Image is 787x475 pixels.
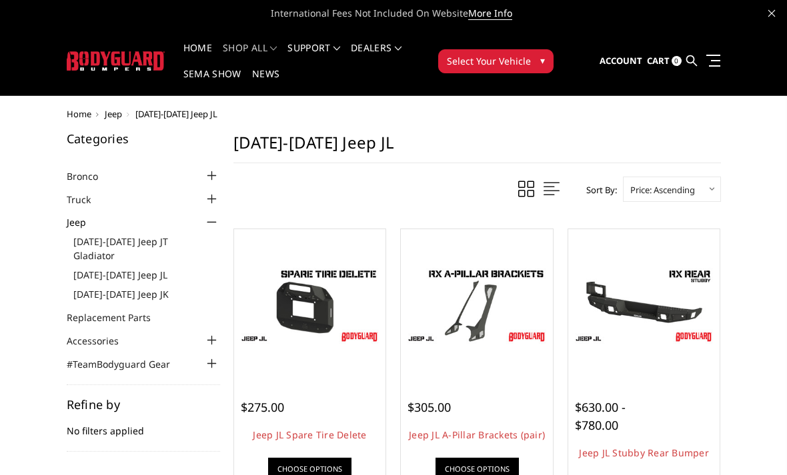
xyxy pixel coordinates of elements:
[241,399,284,415] span: $275.00
[67,193,107,207] a: Truck
[287,43,340,69] a: Support
[575,399,626,433] span: $630.00 - $780.00
[408,399,451,415] span: $305.00
[105,108,122,120] a: Jeep
[67,108,91,120] a: Home
[67,398,220,452] div: No filters applied
[73,235,220,262] a: [DATE]-[DATE] Jeep JT Gladiator
[73,287,220,301] a: [DATE]-[DATE] Jeep JK
[67,215,103,229] a: Jeep
[468,7,512,20] a: More Info
[135,108,217,120] span: [DATE]-[DATE] Jeep JL
[233,133,721,163] h1: [DATE]-[DATE] Jeep JL
[438,49,554,73] button: Select Your Vehicle
[600,43,642,79] a: Account
[67,51,165,71] img: BODYGUARD BUMPERS
[67,334,135,348] a: Accessories
[409,428,545,441] a: Jeep JL A-Pillar Brackets (pair)
[579,446,709,459] a: Jeep JL Stubby Rear Bumper
[572,233,717,378] a: Jeep JL Stubby Rear Bumper Jeep JL Stubby Rear Bumper
[720,411,787,475] iframe: Chat Widget
[540,53,545,67] span: ▾
[572,264,717,346] img: Jeep JL Stubby Rear Bumper
[404,233,550,378] a: Jeep JL A-Pillar Brackets (pair) Jeep JL A-Pillar Brackets (pair)
[67,310,167,324] a: Replacement Parts
[600,55,642,67] span: Account
[672,56,682,66] span: 0
[67,357,187,371] a: #TeamBodyguard Gear
[67,398,220,410] h5: Refine by
[252,69,279,95] a: News
[73,268,220,282] a: [DATE]-[DATE] Jeep JL
[223,43,277,69] a: shop all
[183,69,241,95] a: SEMA Show
[447,54,531,68] span: Select Your Vehicle
[237,264,383,346] img: Jeep JL Spare Tire Delete
[404,264,550,346] img: Jeep JL A-Pillar Brackets (pair)
[237,233,383,378] a: Jeep JL Spare Tire Delete Jeep JL Spare Tire Delete
[579,180,617,200] label: Sort By:
[183,43,212,69] a: Home
[67,133,220,145] h5: Categories
[253,428,366,441] a: Jeep JL Spare Tire Delete
[67,169,115,183] a: Bronco
[647,43,682,79] a: Cart 0
[647,55,670,67] span: Cart
[351,43,402,69] a: Dealers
